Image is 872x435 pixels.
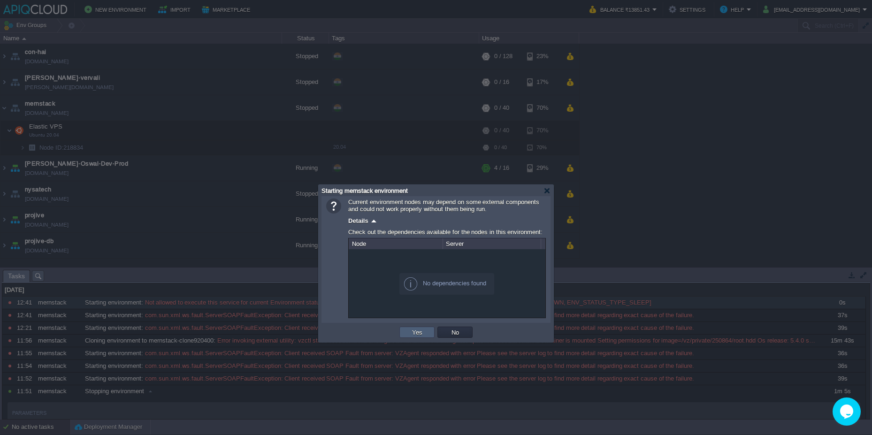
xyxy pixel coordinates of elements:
[348,226,546,238] div: Check out the dependencies available for the nodes in this environment:
[444,238,541,249] div: Server
[350,238,443,249] div: Node
[321,187,408,194] span: Starting mernstack environment
[348,217,368,224] span: Details
[449,328,462,336] button: No
[409,328,425,336] button: Yes
[833,397,863,426] iframe: chat widget
[348,198,539,213] span: Current environment nodes may depend on some external components and could not work properly with...
[399,273,494,295] div: No dependencies found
